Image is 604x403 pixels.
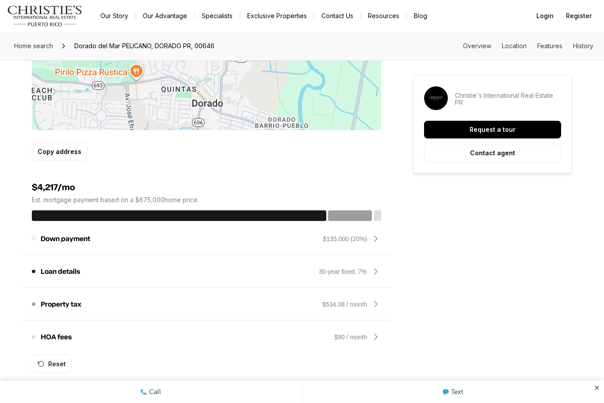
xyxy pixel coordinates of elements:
[38,361,66,368] div: Reset
[93,10,135,22] a: Our Story
[334,333,367,342] div: $90 / month
[407,10,434,22] a: Blog
[32,326,381,348] div: HOA fees$90 / month
[561,7,597,25] button: Register
[361,10,406,22] a: Resources
[7,5,83,27] img: logo
[536,12,554,19] span: Login
[32,355,72,373] button: Reset
[463,42,593,50] nav: Page section menu
[32,182,381,193] h4: $4,217/mo
[424,121,561,138] button: Request a tour
[41,334,72,341] p: HOA fees
[531,7,559,25] button: Login
[41,268,80,275] p: Loan details
[537,42,562,50] a: Skip to: Features
[470,150,515,157] p: Contact agent
[14,42,53,50] span: Home search
[322,300,367,309] div: $534.38 / month
[424,144,561,162] button: Contact agent
[319,267,367,276] div: 30-year fixed, 7%
[11,39,57,53] a: Home search
[71,39,218,53] span: Dorado del Mar PELICANO, DORADO PR, 00646
[136,10,194,22] a: Our Advantage
[41,301,81,308] p: Property tax
[573,42,593,50] a: Skip to: History
[240,10,314,22] a: Exclusive Properties
[32,196,381,203] p: Est. mortgage payment based on a $675,000 home price.
[32,261,381,282] div: Loan details30-year fixed, 7%
[195,10,240,22] a: Specialists
[32,228,381,249] div: Down payment$135,000 (20%)
[470,126,516,133] p: Request a tour
[38,148,81,155] p: Copy address
[32,294,381,315] div: Property tax$534.38 / month
[455,92,561,106] p: Christie's International Real Estate PR
[502,42,527,50] a: Skip to: Location
[323,234,367,243] div: $135,000 (20%)
[463,42,491,50] a: Skip to: Overview
[314,10,360,22] button: Contact Us
[566,12,592,19] span: Register
[41,235,90,242] p: Down payment
[32,142,87,161] button: Copy address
